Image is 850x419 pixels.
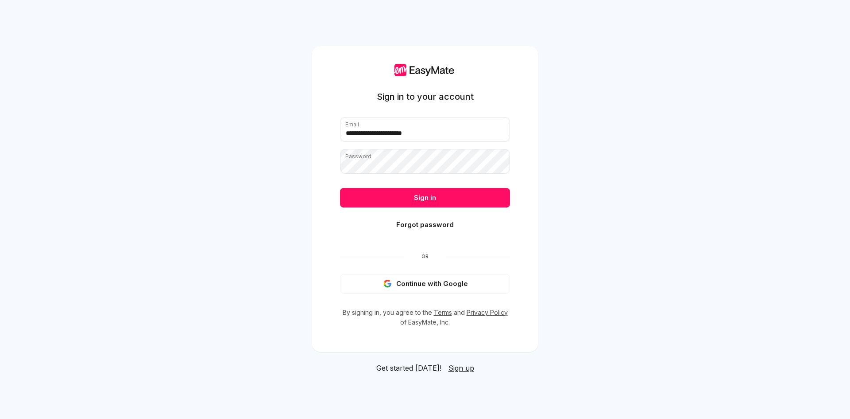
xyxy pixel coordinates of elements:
[340,188,510,208] button: Sign in
[340,215,510,235] button: Forgot password
[404,253,446,260] span: Or
[448,363,474,373] a: Sign up
[376,363,441,373] span: Get started [DATE]!
[467,309,508,316] a: Privacy Policy
[448,364,474,372] span: Sign up
[434,309,452,316] a: Terms
[377,90,474,103] h1: Sign in to your account
[340,308,510,327] p: By signing in, you agree to the and of EasyMate, Inc.
[340,274,510,294] button: Continue with Google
